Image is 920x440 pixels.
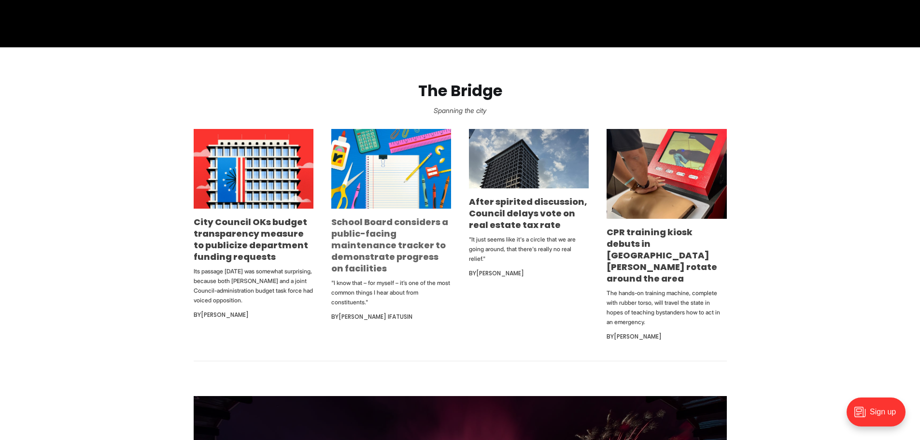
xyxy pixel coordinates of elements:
a: [PERSON_NAME] [201,311,249,319]
a: CPR training kiosk debuts in [GEOGRAPHIC_DATA][PERSON_NAME] rotate around the area [607,226,717,284]
div: By [469,268,589,279]
a: [PERSON_NAME] Ifatusin [339,312,412,321]
h2: The Bridge [15,82,905,100]
a: After spirited discussion, Council delays vote on real estate tax rate [469,196,587,231]
p: Spanning the city [15,104,905,117]
p: "I know that – for myself – it’s one of the most common things I hear about from constituents." [331,278,451,307]
img: After spirited discussion, Council delays vote on real estate tax rate [469,129,589,188]
a: [PERSON_NAME] [476,269,524,277]
iframe: portal-trigger [838,393,920,440]
div: By [194,309,313,321]
div: By [607,331,726,342]
p: "It just seems like it's a circle that we are going around, that there's really no real relief." [469,235,589,264]
img: School Board considers a public-facing maintenance tracker to demonstrate progress on facilities [331,129,451,209]
a: City Council OKs budget transparency measure to publicize department funding requests [194,216,308,263]
p: The hands-on training machine, complete with rubber torso, will travel the state in hopes of teac... [607,288,726,327]
div: By [331,311,451,323]
img: City Council OKs budget transparency measure to publicize department funding requests [194,129,313,209]
a: School Board considers a public-facing maintenance tracker to demonstrate progress on facilities [331,216,448,274]
a: [PERSON_NAME] [614,332,662,341]
p: Its passage [DATE] was somewhat surprising, because both [PERSON_NAME] and a joint Council-admini... [194,267,313,305]
img: CPR training kiosk debuts in Church Hill, will rotate around the area [607,129,726,219]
